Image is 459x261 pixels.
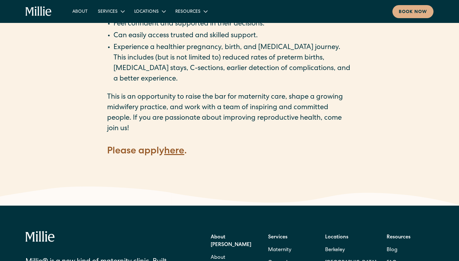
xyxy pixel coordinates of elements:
[107,147,164,156] strong: Please apply
[175,9,200,15] div: Resources
[93,6,129,17] div: Services
[98,9,118,15] div: Services
[392,5,433,18] a: Book now
[325,235,348,240] strong: Locations
[107,134,352,145] p: ‍
[164,147,184,156] a: here
[129,6,170,17] div: Locations
[67,6,93,17] a: About
[134,9,159,15] div: Locations
[170,6,212,17] div: Resources
[113,43,352,85] li: Experience a healthier pregnancy, birth, and [MEDICAL_DATA] journey. This includes (but is not li...
[25,6,52,17] a: home
[113,19,352,30] li: Feel confident and supported in their decisions.
[113,31,352,41] li: Can easily access trusted and skilled support.
[211,235,251,248] strong: About [PERSON_NAME]
[399,9,427,16] div: Book now
[268,244,291,257] a: Maternity
[107,92,352,134] p: This is an opportunity to raise the bar for maternity care, shape a growing midwifery practice, a...
[325,244,376,257] a: Berkeley
[387,235,411,240] strong: Resources
[107,158,352,169] p: ‍
[268,235,288,240] strong: Services
[184,147,187,156] strong: .
[387,244,397,257] a: Blog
